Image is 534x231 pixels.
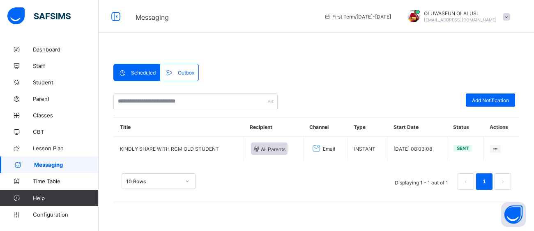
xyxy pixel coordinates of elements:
[457,145,469,151] span: Sent
[424,17,497,22] span: [EMAIL_ADDRESS][DOMAIN_NAME]
[253,145,286,152] span: All Parents
[495,173,511,190] button: next page
[447,118,483,137] th: Status
[136,13,169,21] span: Messaging
[114,118,244,137] th: Title
[33,63,99,69] span: Staff
[501,202,526,227] button: Open asap
[483,118,519,137] th: Actions
[424,10,497,16] span: OLUWASEUN OLALUSI
[311,144,322,154] i: Email Channel
[324,14,391,20] span: session/term information
[303,118,348,137] th: Channel
[33,96,99,102] span: Parent
[387,118,447,137] th: Start Date
[348,118,387,137] th: Type
[33,145,99,152] span: Lesson Plan
[178,70,194,76] span: Outbox
[33,195,98,201] span: Help
[33,112,99,119] span: Classes
[480,176,488,187] a: 1
[387,137,447,161] td: [DATE] 08:03:08
[323,146,335,152] span: Email
[131,70,156,76] span: Scheduled
[399,10,514,23] div: OLUWASEUNOLALUSI
[126,178,180,184] div: 10 Rows
[458,173,474,190] button: prev page
[34,161,99,168] span: Messaging
[244,118,303,137] th: Recipient
[33,79,99,86] span: Student
[33,211,98,218] span: Configuration
[476,173,493,190] li: 1
[114,137,244,161] td: KINDLY SHARE WITH RCM OLD STUDENT
[348,137,387,161] td: INSTANT
[458,173,474,190] li: 上一页
[389,173,454,190] li: Displaying 1 - 1 out of 1
[33,128,99,135] span: CBT
[472,97,509,103] span: Add Notification
[7,7,71,25] img: safsims
[495,173,511,190] li: 下一页
[33,178,99,184] span: Time Table
[33,46,99,53] span: Dashboard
